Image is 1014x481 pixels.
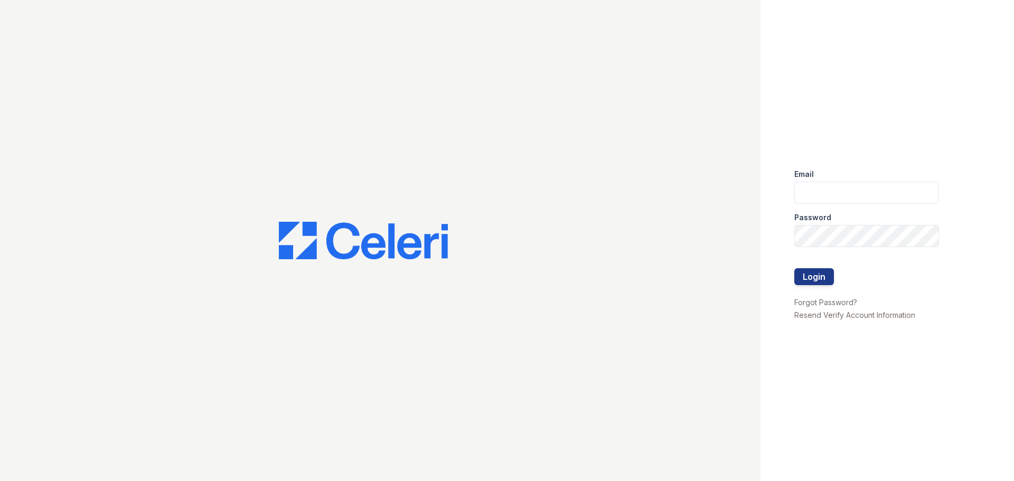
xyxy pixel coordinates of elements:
[794,298,857,307] a: Forgot Password?
[794,310,915,319] a: Resend Verify Account Information
[279,222,448,260] img: CE_Logo_Blue-a8612792a0a2168367f1c8372b55b34899dd931a85d93a1a3d3e32e68fde9ad4.png
[794,169,814,180] label: Email
[794,268,834,285] button: Login
[794,212,831,223] label: Password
